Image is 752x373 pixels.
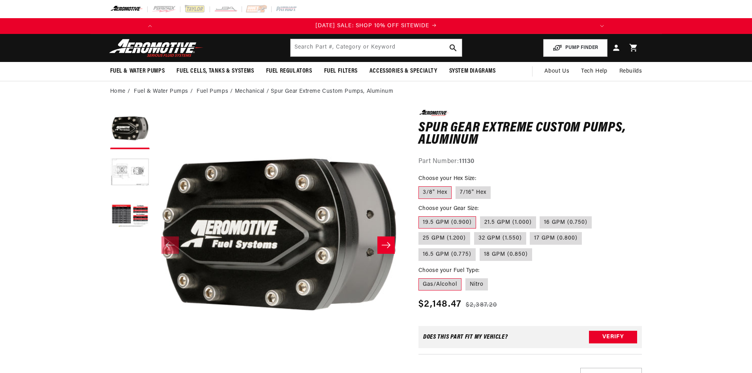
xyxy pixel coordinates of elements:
[107,39,206,57] img: Aeromotive
[318,62,364,81] summary: Fuel Filters
[266,67,312,75] span: Fuel Regulators
[142,18,158,34] button: Translation missing: en.sections.announcements.previous_announcement
[110,87,642,96] nav: breadcrumbs
[90,18,662,34] slideshow-component: Translation missing: en.sections.announcements.announcement_bar
[260,62,318,81] summary: Fuel Regulators
[110,153,150,193] button: Load image 2 in gallery view
[418,232,470,245] label: 25 GPM (1.200)
[291,39,462,56] input: Search by Part Number, Category or Keyword
[465,278,488,291] label: Nitro
[530,232,582,245] label: 17 GPM (0.800)
[619,67,642,76] span: Rebuilds
[544,68,569,74] span: About Us
[418,248,476,261] label: 16.5 GPM (0.775)
[480,216,536,229] label: 21.5 GPM (1.000)
[315,23,429,29] span: [DATE] SALE: SHOP 10% OFF SITEWIDE
[444,39,462,56] button: search button
[158,22,594,30] div: Announcement
[449,67,496,75] span: System Diagrams
[418,186,452,199] label: 3/8" Hex
[418,266,480,275] legend: Choose your Fuel Type:
[418,157,642,167] div: Part Number:
[456,186,491,199] label: 7/16" Hex
[480,248,532,261] label: 18 GPM (0.850)
[466,300,497,310] s: $2,387.20
[459,158,474,165] strong: 11130
[369,67,437,75] span: Accessories & Specialty
[110,110,150,149] button: Load image 1 in gallery view
[418,122,642,147] h1: Spur Gear Extreme Custom Pumps, Aluminum
[474,232,526,245] label: 32 GPM (1.550)
[110,67,165,75] span: Fuel & Water Pumps
[364,62,443,81] summary: Accessories & Specialty
[110,197,150,236] button: Load image 3 in gallery view
[418,174,477,183] legend: Choose your Hex Size:
[134,87,188,96] a: Fuel & Water Pumps
[418,278,461,291] label: Gas/Alcohol
[161,236,179,254] button: Slide left
[171,62,260,81] summary: Fuel Cells, Tanks & Systems
[540,216,592,229] label: 16 GPM (0.750)
[418,216,476,229] label: 19.5 GPM (0.900)
[324,67,358,75] span: Fuel Filters
[104,62,171,81] summary: Fuel & Water Pumps
[418,297,462,311] span: $2,148.47
[271,87,393,96] li: Spur Gear Extreme Custom Pumps, Aluminum
[377,236,395,254] button: Slide right
[158,22,594,30] div: 1 of 3
[423,334,508,340] div: Does This part fit My vehicle?
[538,62,575,81] a: About Us
[443,62,502,81] summary: System Diagrams
[613,62,648,81] summary: Rebuilds
[581,67,607,76] span: Tech Help
[543,39,608,57] button: PUMP FINDER
[594,18,610,34] button: Translation missing: en.sections.announcements.next_announcement
[158,22,594,30] a: [DATE] SALE: SHOP 10% OFF SITEWIDE
[110,87,126,96] a: Home
[418,204,480,213] legend: Choose your Gear Size:
[589,331,637,343] button: Verify
[235,87,271,96] li: Mechanical
[575,62,613,81] summary: Tech Help
[197,87,228,96] a: Fuel Pumps
[176,67,254,75] span: Fuel Cells, Tanks & Systems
